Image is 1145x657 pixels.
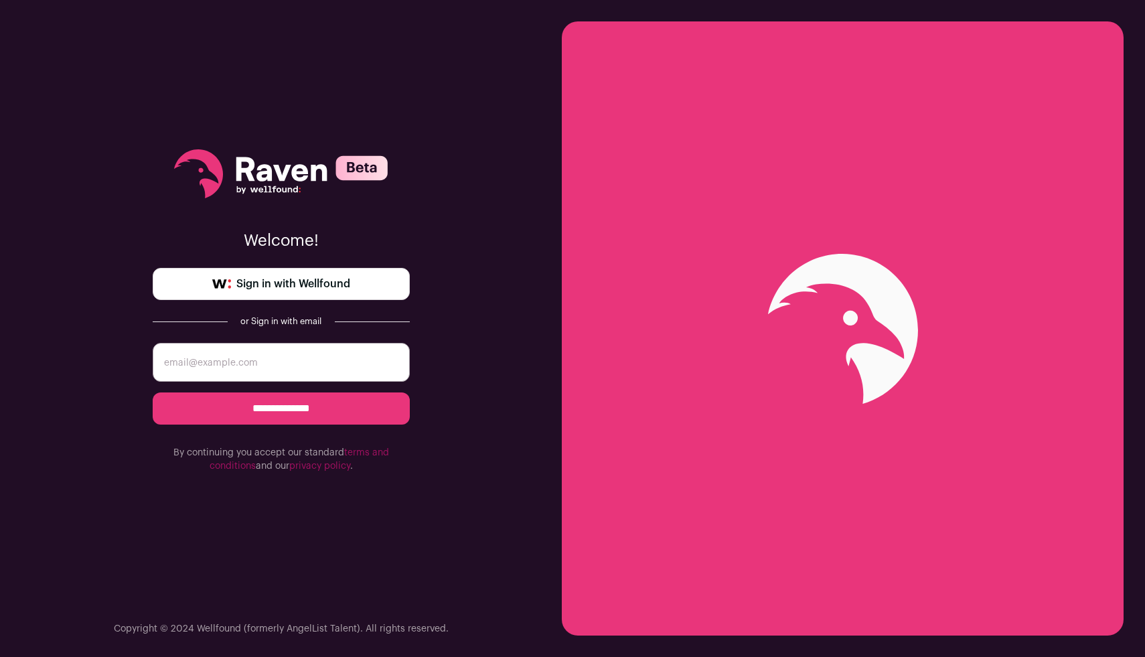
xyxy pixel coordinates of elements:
[238,316,324,327] div: or Sign in with email
[153,446,410,473] p: By continuing you accept our standard and our .
[212,279,231,289] img: wellfound-symbol-flush-black-fb3c872781a75f747ccb3a119075da62bfe97bd399995f84a933054e44a575c4.png
[153,343,410,382] input: email@example.com
[153,268,410,300] a: Sign in with Wellfound
[236,276,350,292] span: Sign in with Wellfound
[289,461,350,471] a: privacy policy
[153,230,410,252] p: Welcome!
[114,622,449,636] p: Copyright © 2024 Wellfound (formerly AngelList Talent). All rights reserved.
